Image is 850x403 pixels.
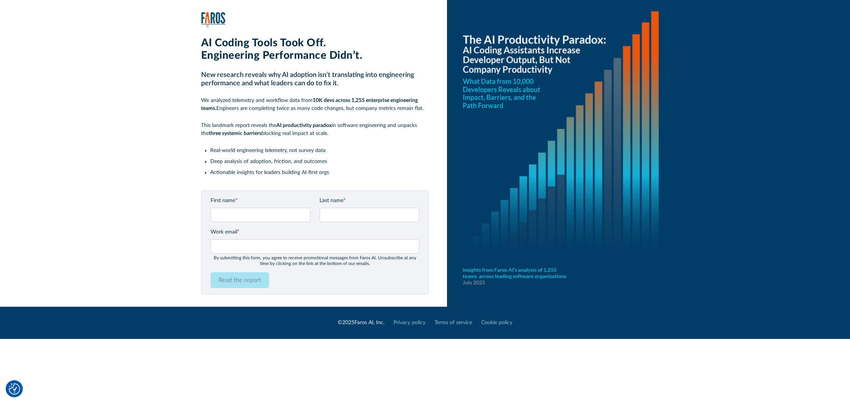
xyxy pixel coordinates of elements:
button: Cookie Settings [9,383,20,395]
strong: 10K devs across 1,255 enterprise engineering teams. [201,98,418,111]
div: By submitting this form, you agree to receive promotional messages from Faros Al. Unsubscribe at ... [211,255,419,266]
form: Email Form [211,197,419,288]
strong: three systemic barriers [209,131,261,136]
a: Terms of service [434,319,472,327]
a: Privacy policy [394,319,425,327]
a: Cookie policy [481,319,512,327]
strong: AI productivity paradox [276,123,332,128]
img: Revisit consent button [9,383,20,395]
li: Real-world engineering telemetry, not survey data [210,147,429,155]
li: Actionable insights for leaders building AI-first orgs [210,169,429,177]
h1: AI Coding Tools Took Off. [201,37,429,50]
p: This landmark report reveals the in software engineering and unpacks the blocking real impact at ... [201,122,429,138]
h2: New research reveals why AI adoption isn’t translating into engineering performance and what lead... [201,71,429,88]
li: Deep analysis of adoption, friction, and outcomes [210,158,429,166]
label: First name [211,197,310,205]
p: We analyzed telemetry and workflow data from Engineers are completing twice as many code changes,... [201,97,429,113]
img: Faros Logo [201,12,225,28]
span: 2025 [342,320,354,325]
h1: Engineering Performance Didn’t. [201,49,429,62]
div: © Faros AI, Inc. [338,319,384,327]
label: Work email [211,228,419,236]
label: Last name [320,197,419,205]
input: Read the report [211,272,269,288]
